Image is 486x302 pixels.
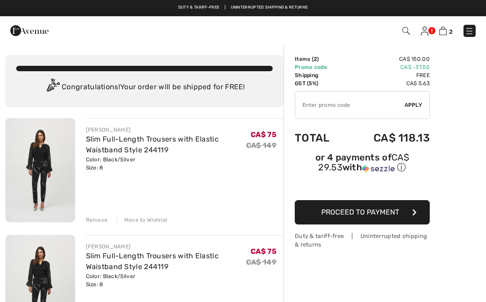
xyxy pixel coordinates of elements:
s: CA$ 149 [246,141,276,150]
img: Sezzle [362,165,395,173]
div: Move to Wishlist [117,216,168,224]
a: Slim Full-Length Trousers with Elastic Waistband Style 244119 [86,252,219,271]
td: CA$ 150.00 [346,55,430,63]
div: Congratulations! Your order will be shipped for FREE! [16,78,273,96]
s: CA$ 149 [246,258,276,266]
div: or 4 payments ofCA$ 29.53withSezzle Click to learn more about Sezzle [295,153,430,177]
div: [PERSON_NAME] [86,243,246,251]
span: Apply [405,101,423,109]
img: 1ère Avenue [10,22,49,40]
img: Slim Full-Length Trousers with Elastic Waistband Style 244119 [5,118,75,222]
a: 2 [439,25,453,36]
td: Total [295,123,346,153]
td: CA$ -37.50 [346,63,430,71]
span: CA$ 75 [251,130,276,139]
div: Color: Black/Silver Size: 8 [86,272,246,288]
div: [PERSON_NAME] [86,126,246,134]
td: Items ( ) [295,55,346,63]
img: My Info [421,27,428,36]
a: 1ère Avenue [10,26,49,34]
span: CA$ 29.53 [318,152,409,173]
img: Shopping Bag [439,27,447,35]
td: Shipping [295,71,346,79]
span: CA$ 75 [251,247,276,256]
span: Proceed to Payment [321,208,399,216]
td: GST (5%) [295,79,346,87]
td: CA$ 5.63 [346,79,430,87]
a: Slim Full-Length Trousers with Elastic Waistband Style 244119 [86,135,219,154]
div: or 4 payments of with [295,153,430,174]
img: Congratulation2.svg [44,78,62,96]
div: Color: Black/Silver Size: 8 [86,156,246,172]
button: Proceed to Payment [295,200,430,224]
div: Remove [86,216,108,224]
iframe: PayPal-paypal [295,177,430,197]
span: 2 [314,56,317,62]
input: Promo code [295,92,405,119]
td: Free [346,71,430,79]
div: Duty & tariff-free | Uninterrupted shipping & returns [295,232,430,249]
td: CA$ 118.13 [346,123,430,153]
span: 2 [449,28,453,35]
img: Menu [465,27,474,36]
td: Promo code [295,63,346,71]
img: Search [402,27,410,35]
